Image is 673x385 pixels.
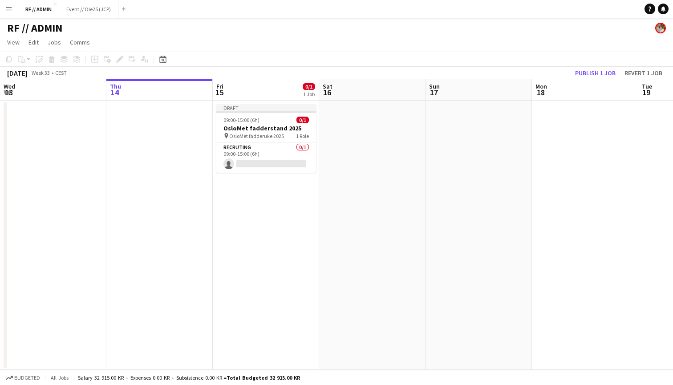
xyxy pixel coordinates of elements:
[25,36,42,48] a: Edit
[321,87,332,97] span: 16
[296,117,309,123] span: 0/1
[4,82,15,90] span: Wed
[59,0,118,18] button: Event // Ole25 (JCP)
[2,87,15,97] span: 13
[229,133,284,139] span: OsloMet fadderuke 2025
[642,82,652,90] span: Tue
[303,91,315,97] div: 1 Job
[216,142,316,173] app-card-role: Recruting0/109:00-15:00 (6h)
[4,36,23,48] a: View
[641,87,652,97] span: 19
[110,82,121,90] span: Thu
[572,67,619,79] button: Publish 1 job
[18,0,59,18] button: RF // ADMIN
[28,38,39,46] span: Edit
[55,69,67,76] div: CEST
[49,374,70,381] span: All jobs
[48,38,61,46] span: Jobs
[621,67,666,79] button: Revert 1 job
[323,82,332,90] span: Sat
[44,36,65,48] a: Jobs
[216,124,316,132] h3: OsloMet fadderstand 2025
[303,83,315,90] span: 0/1
[7,21,62,35] h1: RF // ADMIN
[216,104,316,173] app-job-card: Draft09:00-15:00 (6h)0/1OsloMet fadderstand 2025 OsloMet fadderuke 20251 RoleRecruting0/109:00-15...
[535,82,547,90] span: Mon
[14,375,40,381] span: Budgeted
[655,23,666,33] app-user-avatar: Sara Torsnes
[216,104,316,111] div: Draft
[4,373,41,383] button: Budgeted
[29,69,52,76] span: Week 33
[223,117,259,123] span: 09:00-15:00 (6h)
[534,87,547,97] span: 18
[227,374,300,381] span: Total Budgeted 32 915.00 KR
[78,374,300,381] div: Salary 32 915.00 KR + Expenses 0.00 KR + Subsistence 0.00 KR =
[296,133,309,139] span: 1 Role
[70,38,90,46] span: Comms
[429,82,440,90] span: Sun
[66,36,93,48] a: Comms
[7,69,28,77] div: [DATE]
[215,87,223,97] span: 15
[109,87,121,97] span: 14
[7,38,20,46] span: View
[428,87,440,97] span: 17
[216,82,223,90] span: Fri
